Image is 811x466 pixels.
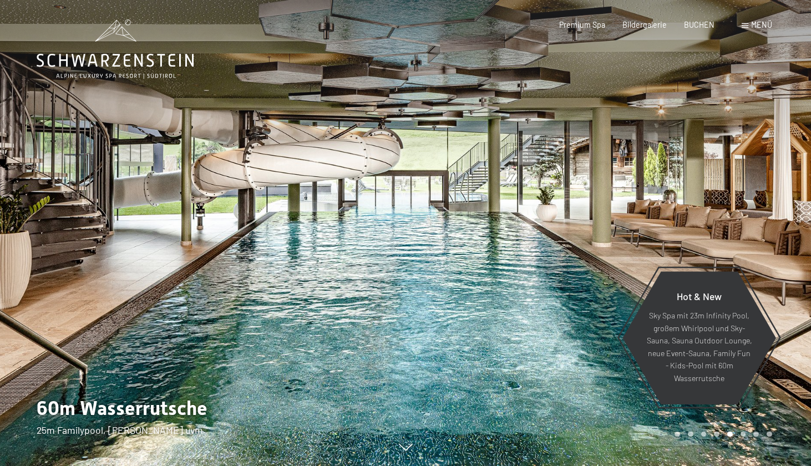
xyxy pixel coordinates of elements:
div: Carousel Page 7 [753,432,759,437]
div: Carousel Page 2 [688,432,693,437]
span: Hot & New [677,290,722,302]
div: Carousel Page 5 (Current Slide) [727,432,733,437]
div: Carousel Pagination [671,432,772,437]
a: Premium Spa [559,20,605,29]
a: BUCHEN [684,20,714,29]
div: Carousel Page 3 [701,432,707,437]
div: Carousel Page 6 [741,432,746,437]
div: Carousel Page 4 [714,432,719,437]
span: Menü [751,20,772,29]
p: Sky Spa mit 23m Infinity Pool, großem Whirlpool und Sky-Sauna, Sauna Outdoor Lounge, neue Event-S... [646,310,752,385]
a: Hot & New Sky Spa mit 23m Infinity Pool, großem Whirlpool und Sky-Sauna, Sauna Outdoor Lounge, ne... [622,271,777,405]
a: Bildergalerie [622,20,667,29]
div: Carousel Page 8 [767,432,772,437]
div: Carousel Page 1 [675,432,680,437]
